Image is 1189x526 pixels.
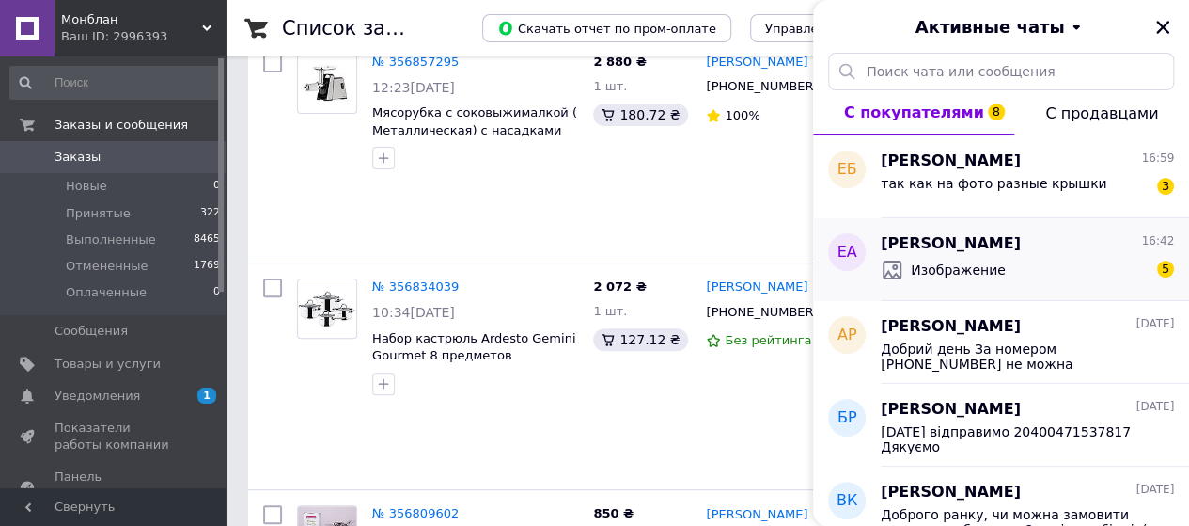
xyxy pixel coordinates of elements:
span: БР [837,407,857,429]
a: Мясорубка с соковыжималкой ( Металлическая) с насадками для шинковки 2400 Вт ARDESTO MGK-2400 [372,105,577,172]
div: 180.72 ₴ [593,104,687,126]
h1: Список заказов [282,17,444,40]
input: Поиск [9,66,222,100]
span: [DATE] [1135,482,1174,498]
a: [PERSON_NAME] [706,506,807,524]
a: № 356834039 [372,279,459,294]
span: Монблан [61,11,202,28]
div: [PHONE_NUMBER] [702,300,821,325]
button: Скачать отчет по пром-оплате [482,14,731,42]
span: Изображение [911,261,1006,279]
span: 8 [988,104,1005,120]
button: С покупателями8 [813,90,1014,135]
span: [PERSON_NAME] [881,151,1021,172]
button: ЕБ[PERSON_NAME]16:59так как на фото разные крышки3 [813,135,1189,218]
button: БР[PERSON_NAME][DATE][DATE] відправимо 20400471537817 Дякуємо [813,384,1189,467]
button: АР[PERSON_NAME][DATE]Добрий день За номером [PHONE_NUMBER] не можна додзвониться, напишіть будь л... [813,301,1189,384]
a: [PERSON_NAME] [706,54,807,72]
span: Без рейтинга [725,333,811,347]
span: Оплаченные [66,284,147,301]
span: ЕБ [837,159,856,181]
span: 850 ₴ [593,506,634,520]
span: Уведомления [55,388,140,405]
img: Фото товару [298,291,356,327]
span: Скачать отчет по пром-оплате [497,20,716,37]
span: 0 [213,178,220,195]
span: [DATE] [1135,399,1174,415]
button: Активные чаты [866,15,1136,40]
span: Сообщения [55,323,128,340]
span: [PERSON_NAME] [881,233,1021,255]
span: Принятые [66,205,131,222]
span: 2 880 ₴ [593,55,646,69]
span: [PERSON_NAME] [881,399,1021,421]
span: Заказы и сообщения [55,117,188,134]
span: 322 [200,205,220,222]
span: Заказы [55,149,101,166]
span: 1 [197,388,216,404]
a: [PERSON_NAME] [706,279,807,296]
img: Фото товару [298,64,356,103]
span: 16:59 [1141,151,1174,167]
a: Фото товару [297,279,357,339]
div: [PHONE_NUMBER] [702,74,821,99]
span: С покупателями [844,104,984,121]
div: Ваш ID: 2996393 [61,28,226,45]
span: так как на фото разные крышки [881,176,1106,191]
span: Выполненные [66,231,156,248]
span: 16:42 [1141,233,1174,249]
span: 12:23[DATE] [372,80,455,95]
span: 8465 [194,231,220,248]
input: Поиск чата или сообщения [828,53,1174,90]
a: Фото товару [297,54,357,114]
span: АР [837,325,857,346]
span: [PERSON_NAME] [881,482,1021,503]
button: Управление статусами [750,14,928,42]
button: Закрыть [1151,16,1174,39]
span: 1769 [194,258,220,275]
div: 127.12 ₴ [593,328,687,351]
span: Панель управления [55,469,174,502]
span: Активные чаты [915,15,1065,40]
span: 0 [213,284,220,301]
button: С продавцами [1014,90,1189,135]
span: [PERSON_NAME] [881,316,1021,338]
a: № 356857295 [372,55,459,69]
span: 10:34[DATE] [372,305,455,320]
span: 3 [1157,178,1174,195]
span: Добрий день За номером [PHONE_NUMBER] не можна додзвониться, напишіть будь ласка вірний номер.По ... [881,342,1148,372]
span: 5 [1157,261,1174,278]
span: Управление статусами [765,22,913,36]
span: 1 шт. [593,79,627,93]
span: ЕА [837,242,856,263]
span: Отмененные [66,258,148,275]
a: № 356809602 [372,506,459,520]
span: С продавцами [1045,104,1158,122]
span: ВК [837,490,857,512]
span: Новые [66,178,107,195]
span: [DATE] відправимо 20400471537817 Дякуємо [881,424,1148,454]
span: Показатели работы компании [55,420,174,454]
button: ЕА[PERSON_NAME]16:42Изображение5 [813,218,1189,301]
span: 2 072 ₴ [593,279,646,294]
span: 100% [725,108,759,122]
span: [DATE] [1135,316,1174,332]
span: Товары и услуги [55,356,161,373]
span: 1 шт. [593,304,627,318]
a: Набор кастрюль Ardesto Gemini Gourmet 8 предметов (AR1908PS) [372,331,575,380]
